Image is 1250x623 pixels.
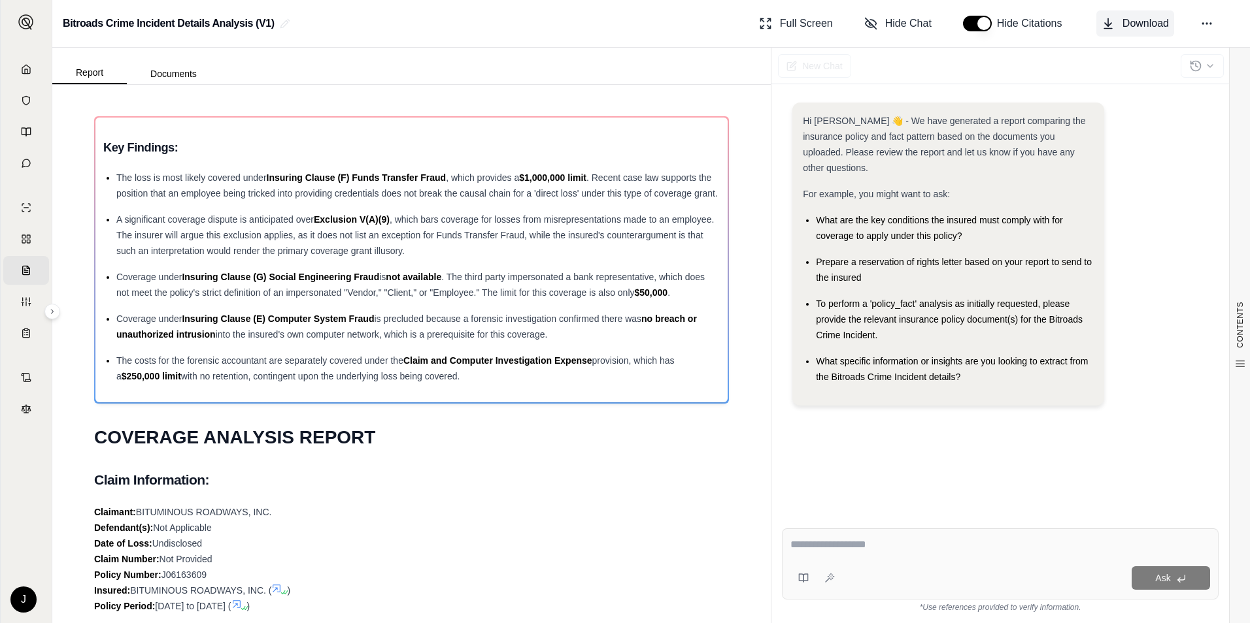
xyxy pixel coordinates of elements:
span: is precluded because a forensic investigation confirmed there was [374,313,641,324]
span: Undisclosed [152,538,202,549]
span: Ask [1155,573,1170,583]
a: Chat [3,149,49,178]
span: , which bars coverage for losses from misrepresentations made to an employee. The insurer will ar... [116,214,714,256]
strong: Claimant: [94,507,136,517]
span: Not Applicable [153,522,212,533]
span: For example, you might want to ask: [803,189,950,199]
span: Full Screen [780,16,833,31]
span: Hi [PERSON_NAME] 👋 - We have generated a report comparing the insurance policy and fact pattern b... [803,116,1085,173]
span: Claim and Computer Investigation Expense [403,355,592,366]
h2: Claim Information: [94,466,729,494]
span: Download [1123,16,1169,31]
h2: Bitroads Crime Incident Details Analysis (V1) [63,12,275,35]
a: Prompt Library [3,118,49,146]
span: with no retention, contingent upon the underlying loss being covered. [181,371,460,381]
img: Expand sidebar [18,14,34,30]
span: not available [386,272,441,282]
span: BITUMINOUS ROADWAYS, INC. ( [130,585,271,596]
span: $50,000 [635,287,668,298]
strong: Policy Number: [94,569,161,580]
button: Ask [1132,566,1210,590]
a: Policy Comparisons [3,225,49,253]
span: The costs for the forensic accountant are separately covered under the [116,355,403,366]
span: Insuring Clause (G) Social Engineering Fraud [182,272,379,282]
a: Claim Coverage [3,256,49,285]
a: Custom Report [3,287,49,316]
span: CONTENTS [1235,302,1245,348]
span: ) [247,601,250,611]
strong: Insured: [94,585,130,596]
strong: Claim Number: [94,554,160,564]
span: $1,000,000 limit [519,172,586,183]
h3: Key Findings: [103,136,720,159]
span: Coverage under [116,313,182,324]
span: , which provides a [446,172,519,183]
strong: Defendant(s): [94,522,153,533]
span: Prepare a reservation of rights letter based on your report to send to the insured [816,257,1092,283]
div: *Use references provided to verify information. [782,599,1219,613]
h1: COVERAGE ANALYSIS REPORT [94,419,729,456]
span: into the insured's own computer network, which is a prerequisite for this coverage. [216,329,548,340]
span: [DATE] to [DATE] ( [155,601,231,611]
a: Coverage Table [3,319,49,347]
button: Expand sidebar [13,9,39,35]
div: J [10,586,37,613]
a: Single Policy [3,193,49,222]
span: What specific information or insights are you looking to extract from the Bitroads Crime Incident... [816,356,1088,382]
span: BITUMINOUS ROADWAYS, INC. [136,507,272,517]
span: Not Provided [160,554,212,564]
strong: Date of Loss: [94,538,152,549]
strong: Policy Period: [94,601,155,611]
span: Hide Chat [885,16,932,31]
button: Report [52,62,127,84]
a: Legal Search Engine [3,394,49,423]
button: Documents [127,63,220,84]
span: J06163609 [161,569,207,580]
span: The loss is most likely covered under [116,172,267,183]
span: no breach or unauthorized intrusion [116,313,697,340]
span: Coverage under [116,272,182,282]
span: Exclusion V(A)(9) [314,214,390,225]
span: Insuring Clause (F) Funds Transfer Fraud [267,172,447,183]
span: is [379,272,386,282]
button: Hide Chat [859,10,937,37]
span: What are the key conditions the insured must comply with for coverage to apply under this policy? [816,215,1062,241]
span: . [667,287,670,298]
button: Full Screen [754,10,838,37]
span: A significant coverage dispute is anticipated over [116,214,314,225]
span: Insuring Clause (E) Computer System Fraud [182,313,374,324]
span: To perform a 'policy_fact' analysis as initially requested, please provide the relevant insurance... [816,298,1083,340]
a: Documents Vault [3,86,49,115]
span: $250,000 limit [122,371,181,381]
span: Hide Citations [997,16,1070,31]
a: Home [3,55,49,84]
a: Contract Analysis [3,363,49,392]
button: Download [1096,10,1174,37]
button: Expand sidebar [44,304,60,319]
span: ) [287,585,290,596]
